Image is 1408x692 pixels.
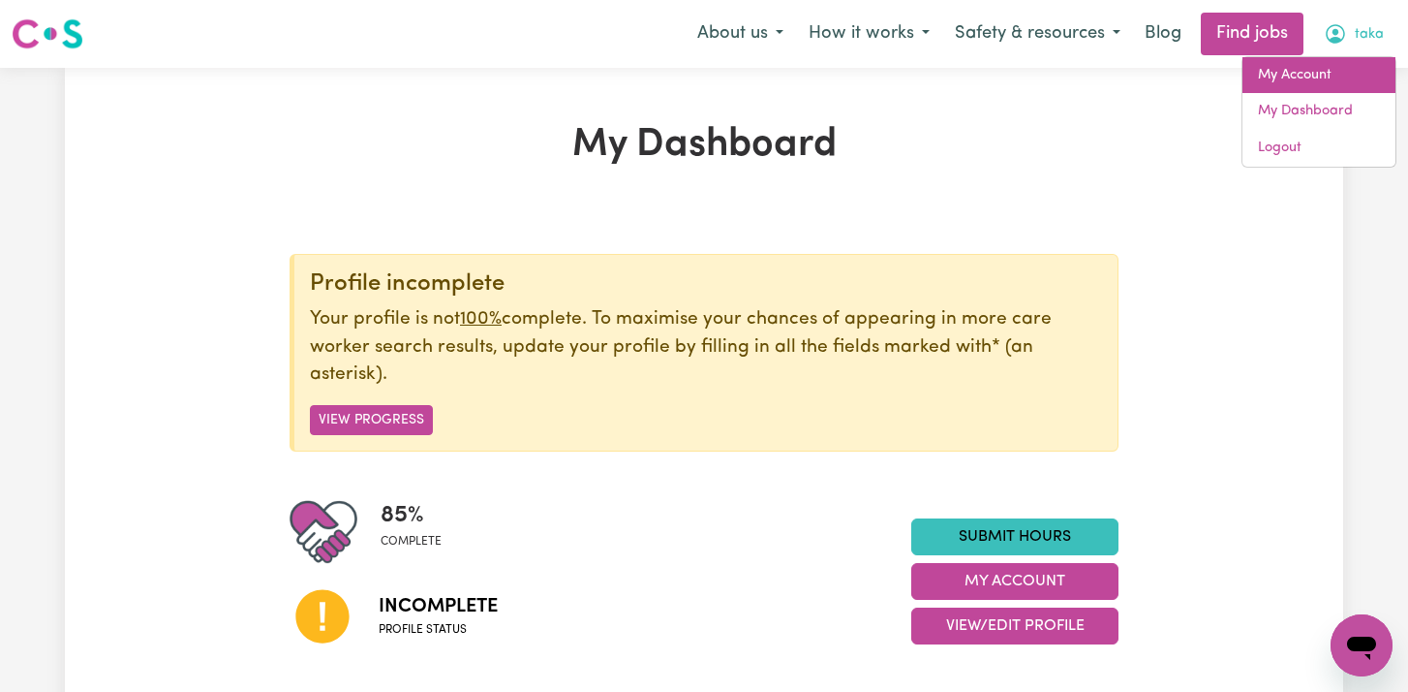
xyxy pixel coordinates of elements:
button: View/Edit Profile [911,608,1118,645]
div: My Account [1241,56,1396,168]
img: Careseekers logo [12,16,83,51]
a: Submit Hours [911,519,1118,555]
span: Incomplete [379,592,498,621]
a: Careseekers logo [12,12,83,56]
button: View Progress [310,405,433,435]
span: Profile status [379,621,498,639]
span: taka [1355,24,1384,46]
a: My Dashboard [1242,93,1395,130]
a: Find jobs [1201,13,1303,55]
p: Your profile is not complete. To maximise your chances of appearing in more care worker search re... [310,306,1102,390]
button: About us [685,14,796,54]
button: My Account [1311,14,1396,54]
a: Blog [1133,13,1193,55]
span: 85 % [381,498,442,533]
u: 100% [460,310,502,329]
h1: My Dashboard [290,122,1118,169]
span: complete [381,533,442,550]
div: Profile incomplete [310,270,1102,299]
div: Profile completeness: 85% [381,498,457,566]
iframe: Button to launch messaging window, conversation in progress [1331,614,1393,676]
a: Logout [1242,130,1395,167]
button: Safety & resources [942,14,1133,54]
button: My Account [911,563,1118,600]
button: How it works [796,14,942,54]
a: My Account [1242,57,1395,94]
